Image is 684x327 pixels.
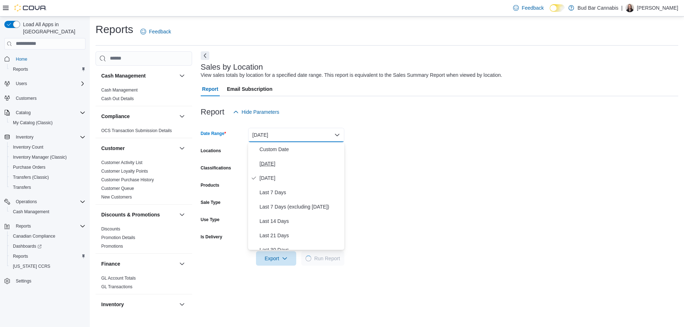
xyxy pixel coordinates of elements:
[20,21,85,35] span: Load All Apps in [GEOGRAPHIC_DATA]
[13,154,67,160] span: Inventory Manager (Classic)
[1,276,88,286] button: Settings
[101,88,138,93] a: Cash Management
[101,168,148,174] span: Customer Loyalty Points
[101,301,176,308] button: Inventory
[13,120,53,126] span: My Catalog (Classic)
[96,126,192,138] div: Compliance
[13,55,30,64] a: Home
[178,260,186,268] button: Finance
[101,284,132,289] a: GL Transactions
[10,183,85,192] span: Transfers
[101,87,138,93] span: Cash Management
[13,276,85,285] span: Settings
[260,174,341,182] span: [DATE]
[10,65,31,74] a: Reports
[13,222,85,230] span: Reports
[1,108,88,118] button: Catalog
[621,4,623,12] p: |
[13,55,85,64] span: Home
[522,4,544,11] span: Feedback
[13,184,31,190] span: Transfers
[101,72,146,79] h3: Cash Management
[7,182,88,192] button: Transfers
[202,82,218,96] span: Report
[201,165,231,171] label: Classifications
[101,145,125,152] h3: Customer
[1,221,88,231] button: Reports
[10,252,85,261] span: Reports
[10,262,85,271] span: Washington CCRS
[96,86,192,106] div: Cash Management
[1,197,88,207] button: Operations
[149,28,171,35] span: Feedback
[101,160,143,165] span: Customer Activity List
[10,143,46,151] a: Inventory Count
[13,133,36,141] button: Inventory
[1,132,88,142] button: Inventory
[10,163,85,172] span: Purchase Orders
[13,94,39,103] a: Customers
[16,110,31,116] span: Catalog
[16,134,33,140] span: Inventory
[16,81,27,87] span: Users
[13,108,33,117] button: Catalog
[260,159,341,168] span: [DATE]
[178,71,186,80] button: Cash Management
[10,143,85,151] span: Inventory Count
[101,177,154,183] span: Customer Purchase History
[7,162,88,172] button: Purchase Orders
[550,4,565,12] input: Dark Mode
[16,95,37,101] span: Customers
[96,158,192,204] div: Customer
[101,301,124,308] h3: Inventory
[10,242,45,251] a: Dashboards
[10,163,48,172] a: Purchase Orders
[10,173,52,182] a: Transfers (Classic)
[13,79,85,88] span: Users
[260,202,341,211] span: Last 7 Days (excluding [DATE])
[314,255,340,262] span: Run Report
[16,223,31,229] span: Reports
[101,160,143,165] a: Customer Activity List
[7,241,88,251] a: Dashboards
[201,148,221,154] label: Locations
[101,276,136,281] a: GL Account Totals
[7,64,88,74] button: Reports
[201,51,209,60] button: Next
[101,235,135,240] a: Promotion Details
[13,277,34,285] a: Settings
[201,200,220,205] label: Sale Type
[16,56,27,62] span: Home
[10,232,85,240] span: Canadian Compliance
[13,253,28,259] span: Reports
[304,254,313,262] span: Loading
[101,177,154,182] a: Customer Purchase History
[260,188,341,197] span: Last 7 Days
[101,226,120,232] a: Discounts
[101,128,172,134] span: OCS Transaction Submission Details
[578,4,619,12] p: Bud Bar Cannabis
[101,186,134,191] a: Customer Queue
[101,72,176,79] button: Cash Management
[101,244,123,249] a: Promotions
[13,222,34,230] button: Reports
[96,225,192,253] div: Discounts & Promotions
[510,1,546,15] a: Feedback
[101,113,176,120] button: Compliance
[7,251,88,261] button: Reports
[101,96,134,102] span: Cash Out Details
[101,113,130,120] h3: Compliance
[7,142,88,152] button: Inventory Count
[101,211,176,218] button: Discounts & Promotions
[7,261,88,271] button: [US_STATE] CCRS
[101,169,148,174] a: Customer Loyalty Points
[13,197,40,206] button: Operations
[13,66,28,72] span: Reports
[10,118,56,127] a: My Catalog (Classic)
[101,128,172,133] a: OCS Transaction Submission Details
[101,194,132,200] span: New Customers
